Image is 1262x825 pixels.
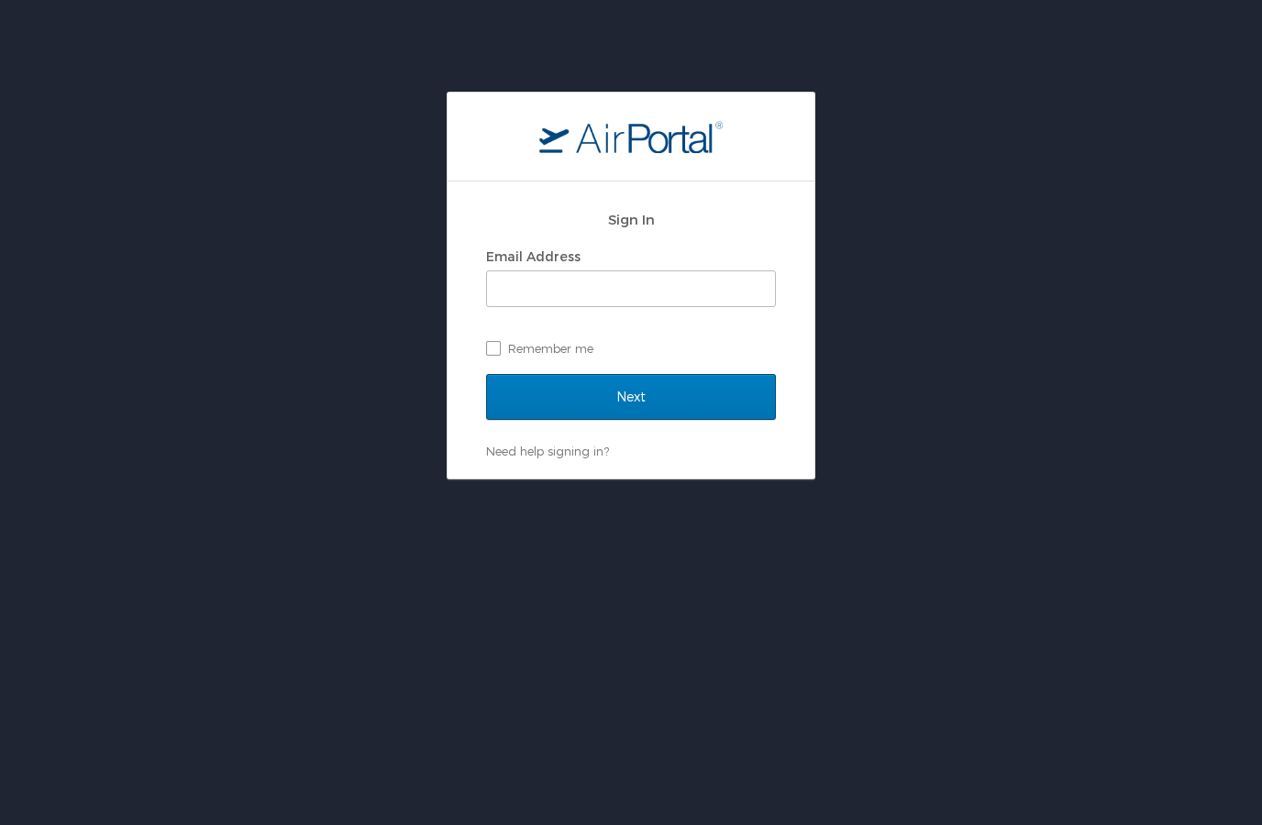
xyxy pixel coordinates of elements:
h2: Sign In [486,209,776,230]
label: Email Address [486,248,581,264]
input: Next [486,374,776,420]
a: Need help signing in? [486,444,609,458]
label: Remember me [486,335,776,362]
img: logo [539,120,723,153]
